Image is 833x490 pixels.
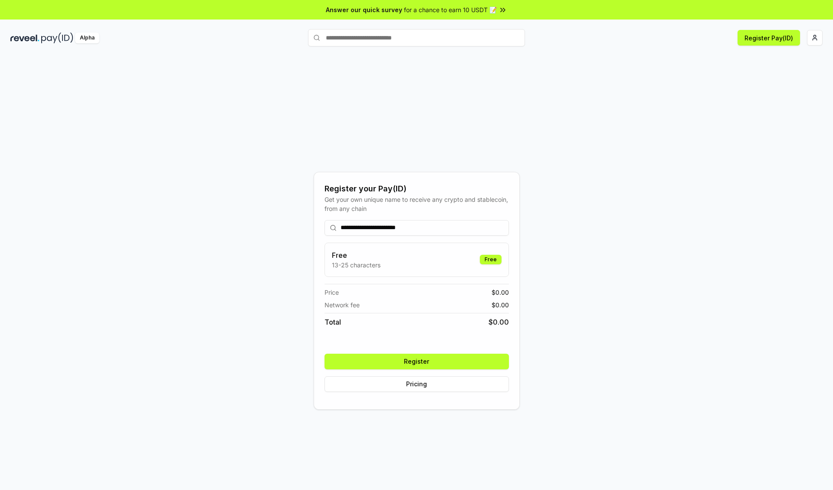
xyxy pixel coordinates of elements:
[489,317,509,327] span: $ 0.00
[325,317,341,327] span: Total
[75,33,99,43] div: Alpha
[492,288,509,297] span: $ 0.00
[41,33,73,43] img: pay_id
[492,300,509,309] span: $ 0.00
[325,376,509,392] button: Pricing
[10,33,39,43] img: reveel_dark
[325,195,509,213] div: Get your own unique name to receive any crypto and stablecoin, from any chain
[326,5,402,14] span: Answer our quick survey
[325,183,509,195] div: Register your Pay(ID)
[325,300,360,309] span: Network fee
[738,30,800,46] button: Register Pay(ID)
[325,354,509,369] button: Register
[332,250,380,260] h3: Free
[480,255,502,264] div: Free
[325,288,339,297] span: Price
[404,5,497,14] span: for a chance to earn 10 USDT 📝
[332,260,380,270] p: 13-25 characters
